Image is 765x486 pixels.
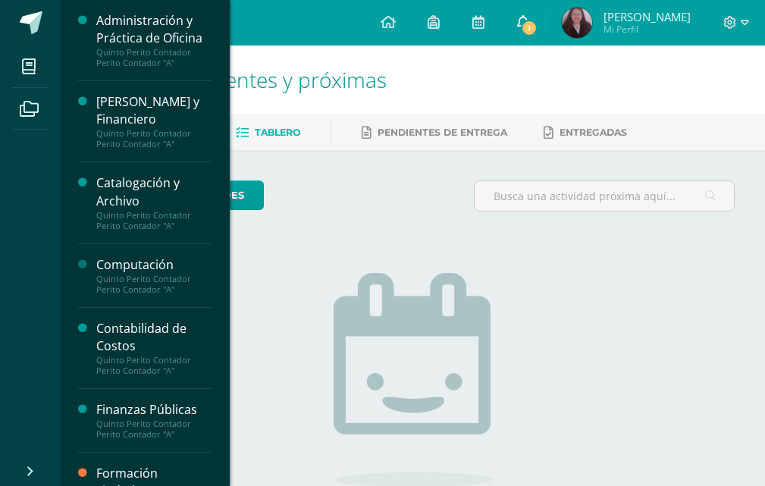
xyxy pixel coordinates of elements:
[96,401,212,440] a: Finanzas PúblicasQuinto Perito Contador Perito Contador "A"
[96,320,212,376] a: Contabilidad de CostosQuinto Perito Contador Perito Contador "A"
[96,256,212,295] a: ComputaciónQuinto Perito Contador Perito Contador "A"
[475,181,734,211] input: Busca una actividad próxima aquí...
[96,174,212,209] div: Catalogación y Archivo
[96,93,212,149] a: [PERSON_NAME] y FinancieroQuinto Perito Contador Perito Contador "A"
[96,174,212,230] a: Catalogación y ArchivoQuinto Perito Contador Perito Contador "A"
[560,127,627,138] span: Entregadas
[96,419,212,440] div: Quinto Perito Contador Perito Contador "A"
[604,23,691,36] span: Mi Perfil
[96,355,212,376] div: Quinto Perito Contador Perito Contador "A"
[604,9,691,24] span: [PERSON_NAME]
[96,320,212,355] div: Contabilidad de Costos
[378,127,507,138] span: Pendientes de entrega
[96,12,212,47] div: Administración y Práctica de Oficina
[236,121,300,145] a: Tablero
[96,401,212,419] div: Finanzas Públicas
[96,12,212,68] a: Administración y Práctica de OficinaQuinto Perito Contador Perito Contador "A"
[79,65,387,94] span: Actividades recientes y próximas
[544,121,627,145] a: Entregadas
[96,274,212,295] div: Quinto Perito Contador Perito Contador "A"
[362,121,507,145] a: Pendientes de entrega
[521,20,538,36] span: 1
[96,210,212,231] div: Quinto Perito Contador Perito Contador "A"
[255,127,300,138] span: Tablero
[96,256,212,274] div: Computación
[96,128,212,149] div: Quinto Perito Contador Perito Contador "A"
[96,93,212,128] div: [PERSON_NAME] y Financiero
[96,47,212,68] div: Quinto Perito Contador Perito Contador "A"
[562,8,592,38] img: 936805caea7c19b5eab384c744913c64.png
